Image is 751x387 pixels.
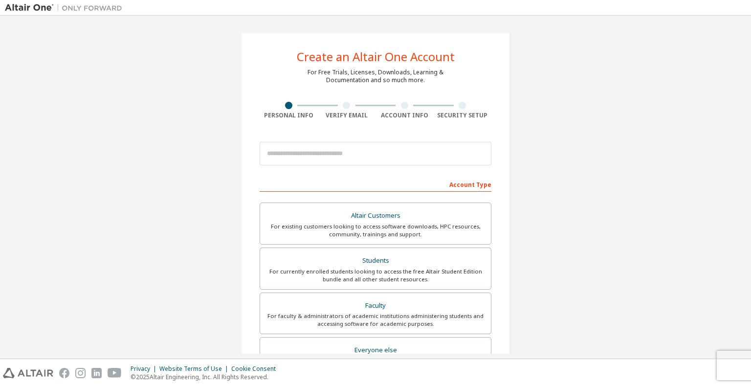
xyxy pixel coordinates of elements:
div: For faculty & administrators of academic institutions administering students and accessing softwa... [266,312,485,328]
div: Website Terms of Use [159,365,231,373]
div: For existing customers looking to access software downloads, HPC resources, community, trainings ... [266,223,485,238]
div: Account Type [260,176,491,192]
div: Personal Info [260,112,318,119]
img: altair_logo.svg [3,368,53,378]
div: Privacy [131,365,159,373]
div: Verify Email [318,112,376,119]
div: Cookie Consent [231,365,282,373]
img: Altair One [5,3,127,13]
div: For currently enrolled students looking to access the free Altair Student Edition bundle and all ... [266,268,485,283]
p: © 2025 Altair Engineering, Inc. All Rights Reserved. [131,373,282,381]
div: Security Setup [434,112,492,119]
img: instagram.svg [75,368,86,378]
div: Altair Customers [266,209,485,223]
div: Create an Altair One Account [297,51,455,63]
img: facebook.svg [59,368,69,378]
div: Everyone else [266,343,485,357]
div: Students [266,254,485,268]
img: youtube.svg [108,368,122,378]
div: Faculty [266,299,485,313]
div: Account Info [375,112,434,119]
img: linkedin.svg [91,368,102,378]
div: For Free Trials, Licenses, Downloads, Learning & Documentation and so much more. [308,68,443,84]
